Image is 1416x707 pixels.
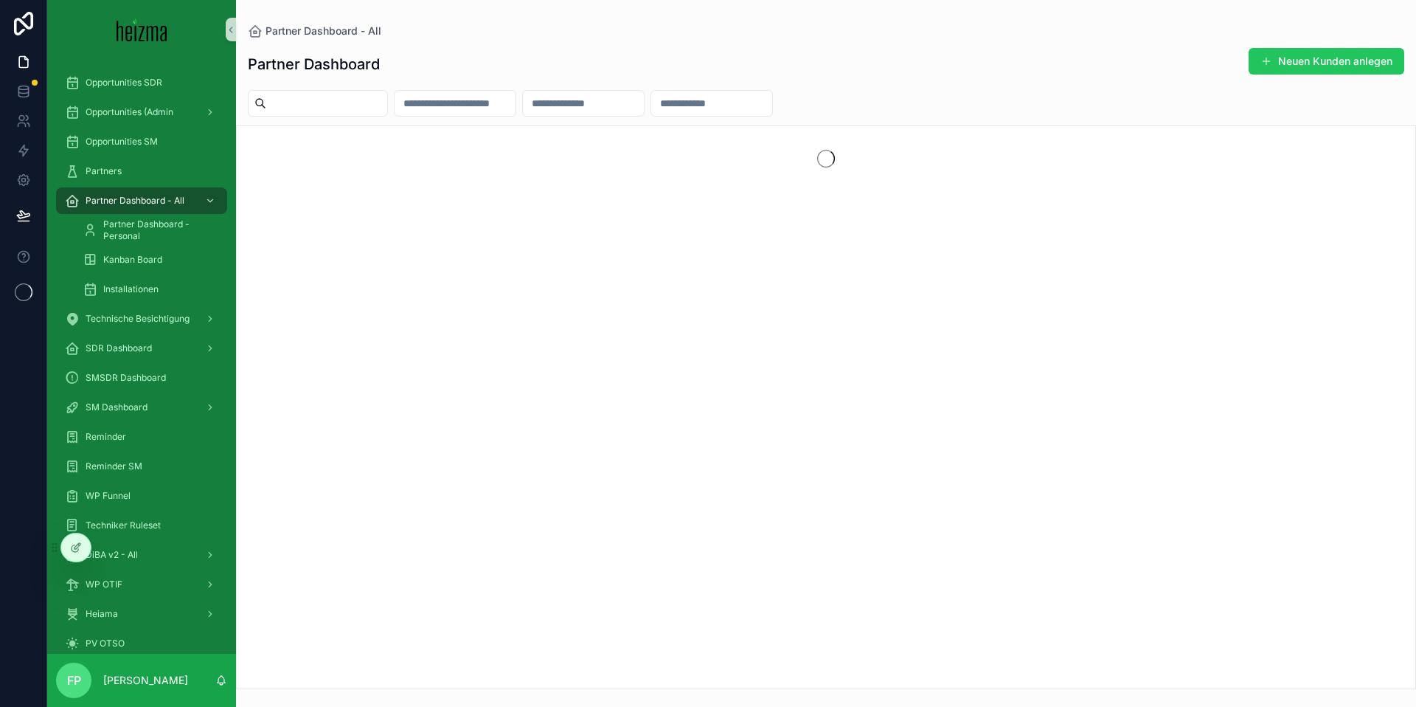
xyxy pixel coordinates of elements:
span: Opportunities (Admin [86,106,173,118]
button: Neuen Kunden anlegen [1249,48,1404,75]
a: Heiama [56,601,227,627]
a: WP OTIF [56,571,227,598]
a: WP Funnel [56,483,227,509]
span: Installationen [103,283,159,295]
a: Opportunities (Admin [56,99,227,125]
span: Technische Besichtigung [86,313,190,325]
span: Partners [86,165,122,177]
a: Partner Dashboard - Personal [74,217,227,244]
span: Reminder [86,431,126,443]
span: Heiama [86,608,118,620]
span: SDR Dashboard [86,342,152,354]
span: DiBA v2 - All [86,549,138,561]
span: Partner Dashboard - All [265,24,381,38]
span: Reminder SM [86,461,142,472]
a: Partner Dashboard - All [248,24,381,38]
span: Partner Dashboard - Personal [103,218,212,242]
a: Technische Besichtigung [56,306,227,332]
a: Installationen [74,276,227,303]
a: SDR Dashboard [56,335,227,362]
a: SM Dashboard [56,394,227,421]
span: SMSDR Dashboard [86,372,166,384]
span: SM Dashboard [86,401,147,413]
a: Reminder SM [56,453,227,480]
p: [PERSON_NAME] [103,673,188,688]
span: PV OTSO [86,638,125,649]
div: scrollable content [47,59,236,654]
a: Partner Dashboard - All [56,187,227,214]
a: SMSDR Dashboard [56,365,227,391]
a: DiBA v2 - All [56,542,227,568]
span: Opportunities SM [86,136,158,148]
span: WP Funnel [86,490,131,502]
span: WP OTIF [86,579,122,590]
a: Partners [56,158,227,184]
a: Opportunities SDR [56,69,227,96]
h1: Partner Dashboard [248,54,380,75]
span: Opportunities SDR [86,77,162,89]
img: App logo [117,18,167,41]
a: Opportunities SM [56,128,227,155]
a: PV OTSO [56,630,227,657]
a: Reminder [56,424,227,450]
span: FP [67,672,81,689]
a: Techniker Ruleset [56,512,227,539]
span: Techniker Ruleset [86,520,161,531]
a: Kanban Board [74,246,227,273]
span: Partner Dashboard - All [86,195,184,207]
span: Kanban Board [103,254,162,266]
